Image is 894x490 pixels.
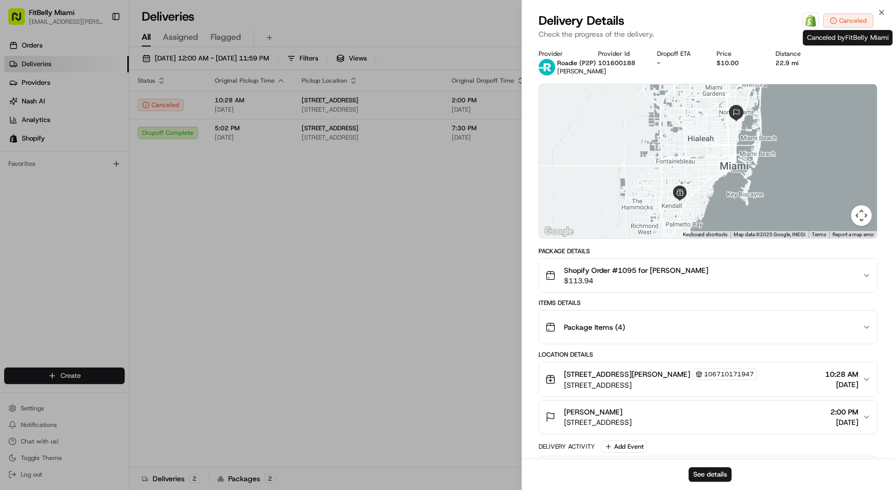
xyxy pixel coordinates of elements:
[804,14,817,27] img: Shopify
[812,232,826,237] a: Terms (opens in new tab)
[564,275,708,286] span: $113.94
[176,102,188,114] button: Start new chat
[539,247,877,255] div: Package Details
[832,232,874,237] a: Report a map error
[851,205,872,226] button: Map camera controls
[830,417,858,427] span: [DATE]
[10,150,27,167] img: Jesus Salinas
[717,59,759,67] div: $10.00
[657,59,700,67] div: -
[87,232,96,240] div: 💻
[73,256,125,264] a: Powered byPylon
[148,160,170,169] span: [DATE]
[564,369,690,379] span: [STREET_ADDRESS][PERSON_NAME]
[683,231,727,238] button: Keyboard shortcuts
[32,188,141,196] span: [DEMOGRAPHIC_DATA][PERSON_NAME]
[539,59,555,75] img: roadie-logo-v2.jpg
[564,380,757,390] span: [STREET_ADDRESS]
[825,369,858,379] span: 10:28 AM
[717,50,759,58] div: Price
[539,50,582,58] div: Provider
[83,227,170,246] a: 💻API Documentation
[539,350,877,359] div: Location Details
[103,256,125,264] span: Pylon
[539,442,595,451] div: Delivery Activity
[598,50,641,58] div: Provider Id
[10,41,188,58] p: Welcome 👋
[539,29,877,39] p: Check the progress of the delivery.
[22,99,40,117] img: 4920774857489_3d7f54699973ba98c624_72.jpg
[10,232,19,240] div: 📗
[160,132,188,145] button: See all
[825,379,858,390] span: [DATE]
[807,33,889,42] span: Canceled by FitBelly Miami
[539,12,624,29] span: Delivery Details
[143,188,146,196] span: •
[598,59,635,67] button: 101600188
[539,311,877,344] button: Package Items (4)
[830,407,858,417] span: 2:00 PM
[32,160,141,169] span: [DEMOGRAPHIC_DATA][PERSON_NAME]
[557,67,606,75] span: [PERSON_NAME]
[21,231,79,241] span: Knowledge Base
[689,467,732,482] button: See details
[601,440,647,453] button: Add Event
[143,160,146,169] span: •
[776,50,818,58] div: Distance
[542,225,576,238] a: Open this area in Google Maps (opens a new window)
[10,178,27,195] img: Jesus Salinas
[564,417,632,427] span: [STREET_ADDRESS]
[6,227,83,246] a: 📗Knowledge Base
[542,225,576,238] img: Google
[776,59,818,67] div: 22.9 mi
[98,231,166,241] span: API Documentation
[47,109,142,117] div: We're available if you need us!
[10,134,69,143] div: Past conversations
[539,299,877,307] div: Items Details
[564,265,708,275] span: Shopify Order #1095 for [PERSON_NAME]
[148,188,170,196] span: [DATE]
[47,99,170,109] div: Start new chat
[564,322,625,332] span: Package Items ( 4 )
[802,12,819,29] a: Shopify
[823,13,873,28] button: Canceled
[539,362,877,396] button: [STREET_ADDRESS][PERSON_NAME]106710171947[STREET_ADDRESS]10:28 AM[DATE]
[10,99,29,117] img: 1736555255976-a54dd68f-1ca7-489b-9aae-adbdc363a1c4
[704,370,754,378] span: 106710171947
[539,259,877,292] button: Shopify Order #1095 for [PERSON_NAME]$113.94
[539,401,877,434] button: [PERSON_NAME][STREET_ADDRESS]2:00 PM[DATE]
[10,10,31,31] img: Nash
[657,50,700,58] div: Dropoff ETA
[564,407,622,417] span: [PERSON_NAME]
[734,232,806,237] span: Map data ©2025 Google, INEGI
[557,59,596,67] span: Roadie (P2P)
[27,67,171,78] input: Clear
